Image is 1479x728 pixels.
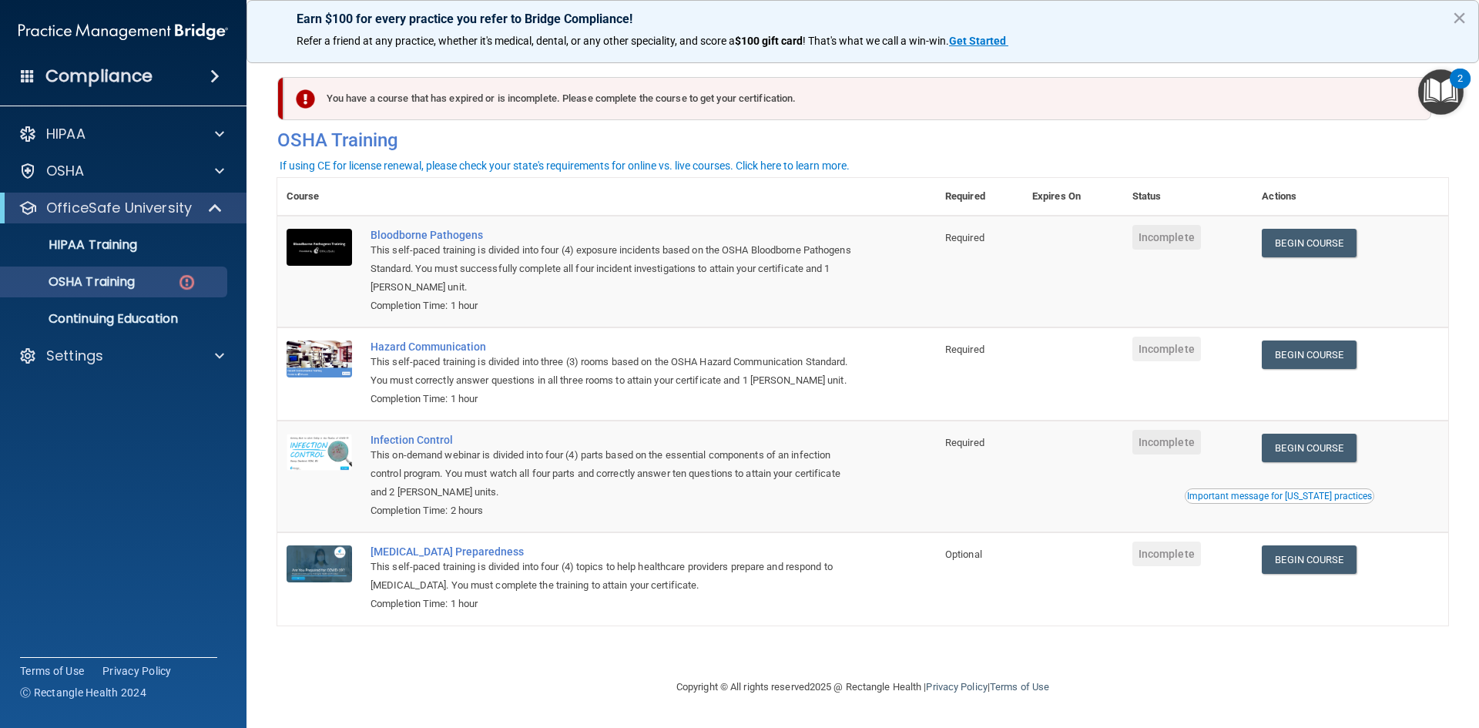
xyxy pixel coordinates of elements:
[936,178,1023,216] th: Required
[18,16,228,47] img: PMB logo
[803,35,949,47] span: ! That's what we call a win-win.
[1452,5,1467,30] button: Close
[10,274,135,290] p: OSHA Training
[277,129,1448,151] h4: OSHA Training
[735,35,803,47] strong: $100 gift card
[1253,178,1448,216] th: Actions
[46,162,85,180] p: OSHA
[277,158,852,173] button: If using CE for license renewal, please check your state's requirements for online vs. live cours...
[371,595,859,613] div: Completion Time: 1 hour
[949,35,1008,47] a: Get Started
[1023,178,1123,216] th: Expires On
[45,65,153,87] h4: Compliance
[280,160,850,171] div: If using CE for license renewal, please check your state's requirements for online vs. live cours...
[371,502,859,520] div: Completion Time: 2 hours
[371,545,859,558] a: [MEDICAL_DATA] Preparedness
[46,347,103,365] p: Settings
[46,199,192,217] p: OfficeSafe University
[1123,178,1253,216] th: Status
[990,681,1049,693] a: Terms of Use
[1457,79,1463,99] div: 2
[371,434,859,446] a: Infection Control
[371,353,859,390] div: This self-paced training is divided into three (3) rooms based on the OSHA Hazard Communication S...
[945,437,984,448] span: Required
[296,89,315,109] img: exclamation-circle-solid-danger.72ef9ffc.png
[18,199,223,217] a: OfficeSafe University
[582,663,1144,712] div: Copyright © All rights reserved 2025 @ Rectangle Health | |
[18,125,224,143] a: HIPAA
[102,663,172,679] a: Privacy Policy
[1132,337,1201,361] span: Incomplete
[371,241,859,297] div: This self-paced training is divided into four (4) exposure incidents based on the OSHA Bloodborne...
[20,685,146,700] span: Ⓒ Rectangle Health 2024
[10,237,137,253] p: HIPAA Training
[945,232,984,243] span: Required
[18,347,224,365] a: Settings
[945,344,984,355] span: Required
[1262,341,1356,369] a: Begin Course
[926,681,987,693] a: Privacy Policy
[283,77,1431,120] div: You have a course that has expired or is incomplete. Please complete the course to get your certi...
[1132,430,1201,455] span: Incomplete
[371,341,859,353] a: Hazard Communication
[177,273,196,292] img: danger-circle.6113f641.png
[1262,229,1356,257] a: Begin Course
[371,229,859,241] a: Bloodborne Pathogens
[1132,225,1201,250] span: Incomplete
[46,125,86,143] p: HIPAA
[1187,491,1372,501] div: Important message for [US_STATE] practices
[1132,542,1201,566] span: Incomplete
[1418,69,1464,115] button: Open Resource Center, 2 new notifications
[20,663,84,679] a: Terms of Use
[949,35,1006,47] strong: Get Started
[371,390,859,408] div: Completion Time: 1 hour
[10,311,220,327] p: Continuing Education
[297,35,735,47] span: Refer a friend at any practice, whether it's medical, dental, or any other speciality, and score a
[1262,545,1356,574] a: Begin Course
[1262,434,1356,462] a: Begin Course
[371,297,859,315] div: Completion Time: 1 hour
[277,178,361,216] th: Course
[297,12,1429,26] p: Earn $100 for every practice you refer to Bridge Compliance!
[18,162,224,180] a: OSHA
[945,549,982,560] span: Optional
[1185,488,1374,504] button: Read this if you are a dental practitioner in the state of CA
[371,558,859,595] div: This self-paced training is divided into four (4) topics to help healthcare providers prepare and...
[371,446,859,502] div: This on-demand webinar is divided into four (4) parts based on the essential components of an inf...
